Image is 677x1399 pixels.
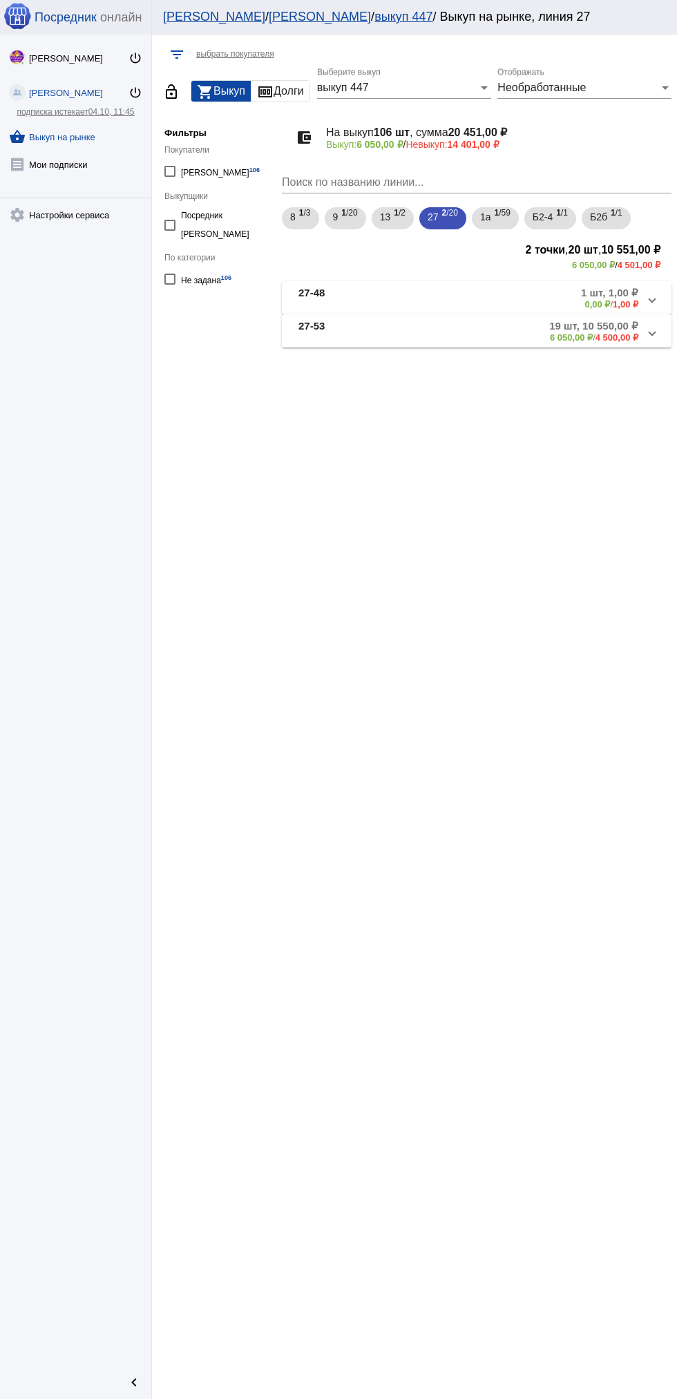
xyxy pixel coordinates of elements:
mat-icon: account_balance_wallet [293,126,315,149]
span: Выкуп: [326,139,403,150]
div: / [549,332,638,343]
h5: Фильтры [164,128,275,138]
b: 1,00 ₽ [613,299,638,310]
img: PoTnRc6D9xaOHZaVxvTRnwnxy18x2n7K89K2t-wkIHy7XkKAZDW0XEs3RiCTM96SITcXHLfeEoq8T3fkhJ4UmW5x.jpg [9,50,26,66]
b: 14 401,00 ₽ [448,139,499,150]
div: По категории [164,253,275,263]
div: / [581,299,638,310]
span: /1 [556,204,568,233]
span: 8 [290,204,296,229]
b: 6 050,00 ₽ [550,332,593,343]
b: 0,00 ₽ [585,299,611,310]
div: Выкупщики [164,191,275,201]
mat-icon: receipt [9,156,26,173]
button: Выкуп [191,81,251,102]
b: 106 шт [374,126,410,138]
b: 1 [556,208,561,218]
div: Не задана [181,269,231,288]
a: [PERSON_NAME] [163,10,265,23]
mat-icon: shopping_cart [197,84,213,100]
b: 20 451,00 ₽ [448,126,508,138]
b: 20 шт [569,244,598,256]
b: 1 [341,208,346,218]
b: 27-53 [298,320,325,343]
b: 1 [394,208,399,218]
b: 6 050,00 ₽ [356,139,403,150]
span: 04.10, 11:45 [88,107,135,117]
a: [PERSON_NAME] [269,10,371,23]
b: 27-48 [298,287,325,310]
img: apple-icon-60x60.png [3,2,31,30]
div: / / / Выкуп на рынке, линия 27 [163,10,652,24]
span: /1 [611,204,622,233]
div: [PERSON_NAME] [29,88,128,98]
div: [PERSON_NAME] [181,162,260,180]
span: /20 [442,204,458,233]
b: 1 [299,208,304,218]
b: 6 050,00 ₽ [572,260,615,270]
span: 13 [380,204,391,229]
mat-icon: money [257,84,274,100]
b: 1 шт, 1,00 ₽ [581,287,638,299]
h3: , , [282,240,660,260]
b: 4 501,00 ₽ [618,260,660,270]
span: Необработанные [497,82,586,93]
small: 106 [221,274,231,281]
div: Посредник [PERSON_NAME] [181,208,275,242]
mat-icon: filter_list [169,46,185,63]
b: 1 [611,208,616,218]
p: / [326,139,660,150]
b: 10 551,00 ₽ [601,244,660,256]
img: community_200.png [9,84,26,101]
mat-icon: settings [9,207,26,223]
small: 106 [249,166,260,173]
h4: На выкуп , сумма [326,126,660,139]
span: выкуп 447 [317,82,369,93]
span: 1а [480,204,491,229]
span: Б2б [590,204,607,229]
span: /2 [394,204,406,233]
b: 4 500,00 ₽ [595,332,638,343]
span: выбрать покупателя [196,49,274,59]
div: [PERSON_NAME] [29,53,128,64]
span: /20 [341,204,357,233]
mat-icon: lock_open [163,84,180,100]
div: Покупатели [164,145,275,155]
mat-icon: power_settings_new [128,86,142,99]
b: 1 [494,208,499,218]
mat-expansion-panel-header: 27-5319 шт, 10 550,00 ₽6 050,00 ₽/4 500,00 ₽ [282,314,671,348]
b: 19 шт, 10 550,00 ₽ [549,320,638,332]
button: Долги [251,81,309,102]
div: / [282,260,660,270]
span: Б2-4 [533,204,553,229]
span: /3 [299,204,311,233]
span: Невыкуп: [406,139,499,150]
mat-icon: power_settings_new [128,51,142,65]
mat-icon: chevron_left [126,1374,142,1391]
span: 9 [333,204,338,229]
span: /59 [494,204,510,233]
span: онлайн [100,10,142,25]
b: 2 точки [526,244,565,256]
mat-icon: shopping_basket [9,129,26,145]
a: выкуп 447 [374,10,432,23]
a: подписка истекает04.10, 11:45 [17,107,134,117]
span: Посредник [35,10,97,25]
b: 2 [442,208,447,218]
mat-expansion-panel-header: 27-481 шт, 1,00 ₽0,00 ₽/1,00 ₽ [282,281,671,314]
span: 27 [428,204,439,229]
